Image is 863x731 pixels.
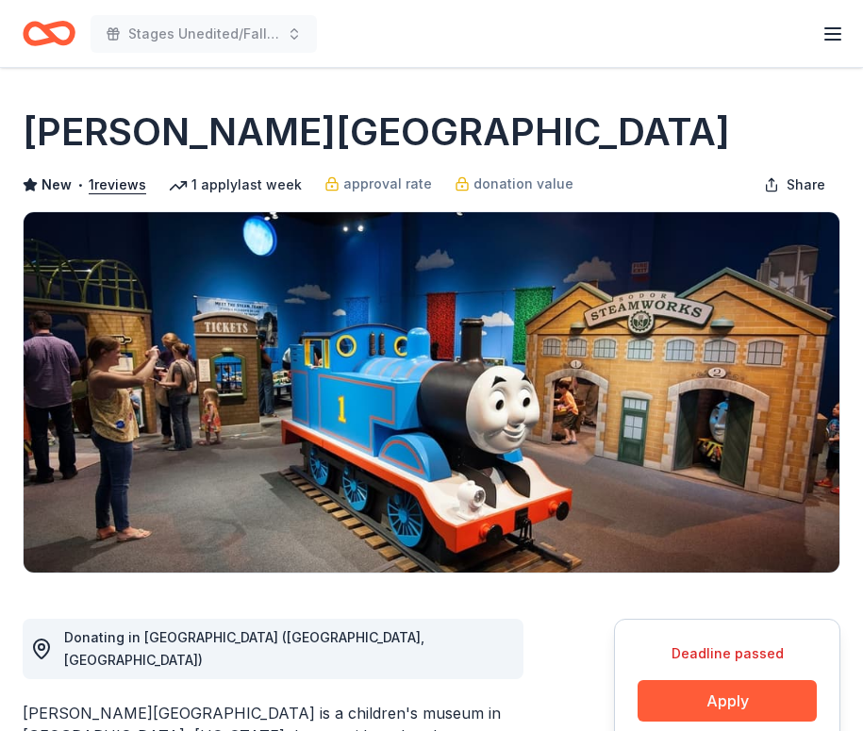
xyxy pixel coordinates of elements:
[41,174,72,196] span: New
[638,642,817,665] div: Deadline passed
[638,680,817,722] button: Apply
[787,174,825,196] span: Share
[91,15,317,53] button: Stages Unedited/Fall Fundraiser
[23,11,75,56] a: Home
[343,173,432,195] span: approval rate
[128,23,279,45] span: Stages Unedited/Fall Fundraiser
[455,173,573,195] a: donation value
[64,629,424,668] span: Donating in [GEOGRAPHIC_DATA] ([GEOGRAPHIC_DATA], [GEOGRAPHIC_DATA])
[89,174,146,196] button: 1reviews
[169,174,302,196] div: 1 apply last week
[749,166,840,204] button: Share
[23,106,730,158] h1: [PERSON_NAME][GEOGRAPHIC_DATA]
[473,173,573,195] span: donation value
[77,177,84,192] span: •
[324,173,432,195] a: approval rate
[24,212,839,573] img: Image for Kohl Children's Museum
